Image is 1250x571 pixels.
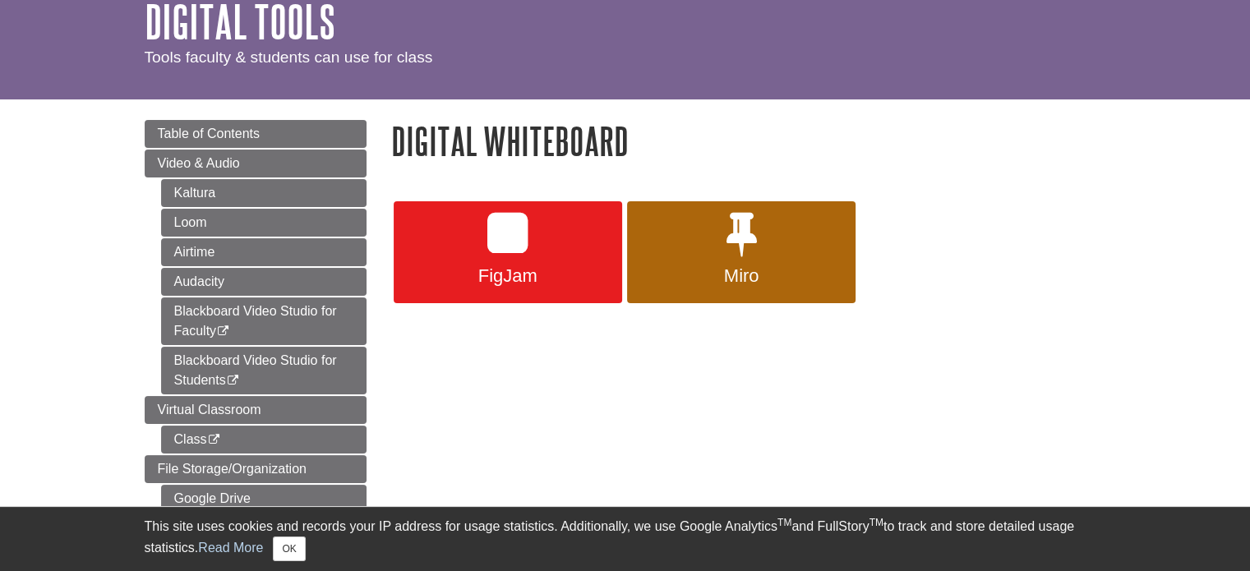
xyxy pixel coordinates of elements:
[639,265,843,287] span: Miro
[869,517,883,528] sup: TM
[145,396,367,424] a: Virtual Classroom
[207,435,221,445] i: This link opens in a new window
[145,455,367,483] a: File Storage/Organization
[161,268,367,296] a: Audacity
[145,120,367,148] a: Table of Contents
[273,536,305,561] button: Close
[161,179,367,207] a: Kaltura
[158,462,307,476] span: File Storage/Organization
[145,517,1106,561] div: This site uses cookies and records your IP address for usage statistics. Additionally, we use Goo...
[161,297,367,345] a: Blackboard Video Studio for Faculty
[161,347,367,394] a: Blackboard Video Studio for Students
[161,485,367,513] a: Google Drive
[216,326,230,337] i: This link opens in a new window
[406,265,610,287] span: FigJam
[777,517,791,528] sup: TM
[394,201,622,303] a: FigJam
[391,120,1106,162] h1: Digital Whiteboard
[145,150,367,177] a: Video & Audio
[627,201,856,303] a: Miro
[161,238,367,266] a: Airtime
[158,403,261,417] span: Virtual Classroom
[161,426,367,454] a: Class
[198,541,263,555] a: Read More
[158,127,261,140] span: Table of Contents
[161,209,367,237] a: Loom
[145,48,433,66] span: Tools faculty & students can use for class
[158,156,240,170] span: Video & Audio
[226,375,240,386] i: This link opens in a new window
